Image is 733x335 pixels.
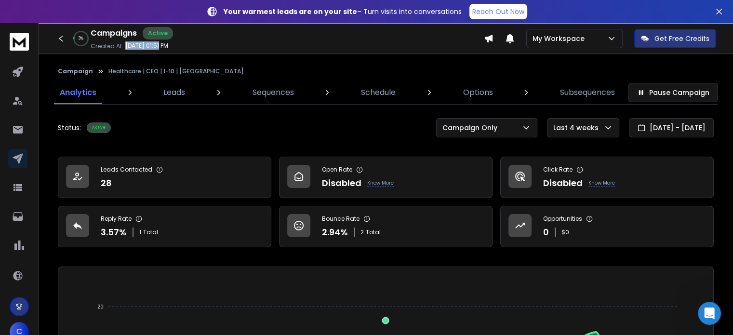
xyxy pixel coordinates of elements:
p: 0 [543,226,549,239]
div: Hi [PERSON_NAME], [15,120,150,130]
button: [DATE] - [DATE] [629,118,714,137]
p: 3.57 % [101,226,127,239]
a: Bounce Rate2.94%2Total [279,206,493,247]
button: go back [6,4,25,22]
p: $ 0 [561,228,569,236]
p: 2.94 % [322,226,348,239]
p: Disabled [322,176,361,190]
a: Leads [158,81,191,104]
p: Campaign Only [442,123,501,133]
div: man shrugging [112,43,185,107]
p: Subsequences [560,87,615,98]
button: Get Free Credits [634,29,716,48]
div: Active [143,27,173,40]
a: Reply Rate3.57%1Total [58,206,271,247]
p: Leads [163,87,185,98]
p: – Turn visits into conversations [224,7,462,16]
button: Emoji picker [15,261,23,268]
p: Leads Contacted [101,166,152,174]
button: Pause Campaign [628,83,718,102]
span: 1 [139,228,141,236]
div: Convier says… [8,43,185,114]
a: Sequences [247,81,300,104]
p: Reach Out Now [472,7,524,16]
p: The team can also help [47,12,120,22]
p: Click Rate [543,166,573,174]
a: Reach Out Now [469,4,527,19]
p: Opportunities [543,215,582,223]
a: Opportunities0$0 [500,206,714,247]
p: Bounce Rate [322,215,360,223]
p: Know More [367,179,394,187]
img: Profile image for Box [27,5,43,21]
p: Status: [58,123,81,133]
a: Click RateDisabledKnow More [500,157,714,198]
textarea: Message… [8,241,185,257]
button: Gif picker [30,261,38,268]
img: logo [10,33,29,51]
p: Get Free Credits [654,34,709,43]
div: Active [87,122,111,133]
a: Schedule [355,81,401,104]
div: Raj says… [8,114,185,256]
a: Analytics [54,81,102,104]
button: Upload attachment [46,261,53,268]
p: My Workspace [533,34,588,43]
p: 3 % [79,36,83,41]
span: 2 [360,228,364,236]
p: Know More [588,179,615,187]
a: Subsequences [554,81,621,104]
strong: Your warmest leads are on your site [224,7,357,16]
p: Schedule [361,87,396,98]
button: Campaign [58,67,93,75]
p: [DATE] 01:51 PM [125,42,168,50]
a: Leads Contacted28 [58,157,271,198]
a: Options [457,81,499,104]
p: Analytics [60,87,96,98]
p: Sequences [253,87,294,98]
span: Total [143,228,158,236]
p: Reply Rate [101,215,132,223]
tspan: 20 [98,304,104,309]
div: Hi [PERSON_NAME],I understand your concern, but if you are purchasing email accounts through our ... [8,114,158,239]
div: I understand your concern, but if you are purchasing email accounts through our platform, adding ... [15,130,150,234]
p: Disabled [543,176,583,190]
span: Total [366,228,381,236]
p: Options [463,87,493,98]
h1: Box [47,5,61,12]
h1: Campaigns [91,27,137,39]
div: Close [169,4,187,21]
button: Home [151,4,169,22]
p: Created At: [91,42,123,50]
p: Last 4 weeks [553,123,602,133]
button: Send a message… [165,257,181,272]
div: man shrugging [120,54,177,101]
p: Healthcare | CEO | 1-10 | [GEOGRAPHIC_DATA] [108,67,244,75]
iframe: Intercom live chat [698,302,721,325]
a: Open RateDisabledKnow More [279,157,493,198]
p: 28 [101,176,112,190]
p: Open Rate [322,166,352,174]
